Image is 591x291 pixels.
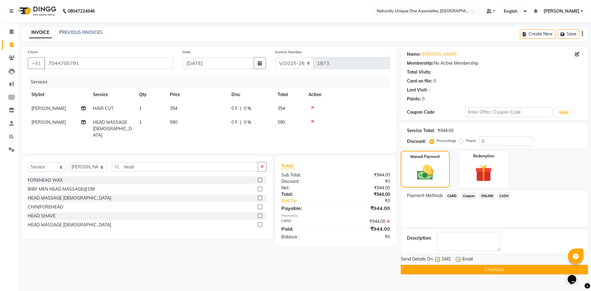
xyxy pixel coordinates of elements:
span: CARD [445,192,459,200]
div: Description: [407,235,432,241]
span: Total [281,163,295,169]
span: | [240,105,241,112]
button: +91 [28,57,45,69]
div: 0 [422,96,424,102]
a: [PERSON_NAME] [422,51,456,58]
label: Fixed [466,138,475,143]
div: Discount: [407,138,426,145]
label: Percentage [437,138,456,143]
button: Create New [520,29,555,39]
div: ₹944.00 [336,172,394,178]
div: 0 [433,78,436,84]
div: Balance : [277,234,336,240]
button: Apply [555,108,573,117]
span: Send Details On [401,256,433,264]
div: ₹0 [345,198,394,204]
div: No Active Membership [407,60,582,67]
label: Date [183,49,191,55]
th: Stylist [28,88,89,102]
div: ₹944.00 [336,191,394,198]
div: Payable: [277,204,336,212]
span: 590 [170,119,177,125]
div: Total Visits: [407,69,431,75]
button: Checkout [401,265,588,274]
div: FOREHEAD WAX [28,177,63,184]
button: Save [558,29,579,39]
span: Email [462,256,473,264]
th: Service [89,88,135,102]
span: 354 [278,106,285,111]
input: Enter Offer / Coupon Code [465,107,553,117]
div: Points: [407,96,421,102]
div: Card on file: [407,78,432,84]
div: Sub Total: [277,172,336,178]
span: ONLINE [479,192,495,200]
a: Add Tip [277,198,345,204]
div: Net: [277,185,336,191]
th: Qty [135,88,166,102]
div: Discount: [277,178,336,185]
img: logo [16,2,58,20]
div: ₹944.00 [437,127,453,134]
span: HEAD MASSAGE [DEMOGRAPHIC_DATA] [93,119,132,138]
th: Disc [228,88,274,102]
div: HEAD MASSAGE [DEMOGRAPHIC_DATA] [28,195,111,201]
span: 0 F [231,119,238,126]
th: Price [166,88,228,102]
th: Action [305,88,390,102]
a: INVOICE [29,27,52,38]
div: Services [28,76,395,88]
span: SMS [442,256,451,264]
input: Search by Name/Mobile/Email/Code [44,57,173,69]
img: _gift.svg [470,163,497,184]
span: | [240,119,241,126]
div: ₹0 [336,234,394,240]
span: CASH [497,192,511,200]
div: CHIN/FOREHEAD [28,204,63,210]
span: 0 % [244,119,251,126]
input: Search or Scan [112,162,258,172]
label: Client [28,49,38,55]
th: Total [274,88,305,102]
span: HAIR CUT [93,106,114,111]
span: 354 [170,106,177,111]
div: HEAD MASSAGE [DEMOGRAPHIC_DATA] [28,222,111,228]
div: BIBF MEN HEAD MASSAGE@199 [28,186,95,192]
label: Invoice Number [275,49,302,55]
div: Service Total: [407,127,435,134]
span: [PERSON_NAME] [544,8,579,14]
div: Total: [277,191,336,198]
span: Payment Methods [407,192,443,199]
div: CARD [277,218,336,225]
b: 08047224946 [68,2,95,20]
div: ₹0 [336,178,394,185]
div: ₹944.00 [336,185,394,191]
a: PREVIOUS INVOICES [59,30,103,35]
span: Coupon [461,192,476,200]
div: - [429,87,431,93]
div: Paid: [277,225,336,232]
div: Membership: [407,60,434,67]
div: ₹944.00 [336,204,394,212]
label: Manual Payment [410,154,440,160]
label: Redemption [473,153,494,159]
span: [PERSON_NAME] [31,106,66,111]
span: 1 [139,119,142,125]
img: _cash.svg [412,163,439,182]
span: [PERSON_NAME] [31,119,66,125]
div: Payments [281,213,390,218]
div: Last Visit: [407,87,428,93]
div: HEAD SHAVE [28,213,55,219]
iframe: chat widget [565,266,585,285]
div: Coupon Code [407,109,465,115]
div: Name: [407,51,421,58]
span: 0 F [231,105,238,112]
div: ₹944.00 [336,225,394,232]
span: 1 [139,106,142,111]
span: 590 [278,119,285,125]
div: ₹944.00 [336,218,394,225]
span: 0 % [244,105,251,112]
